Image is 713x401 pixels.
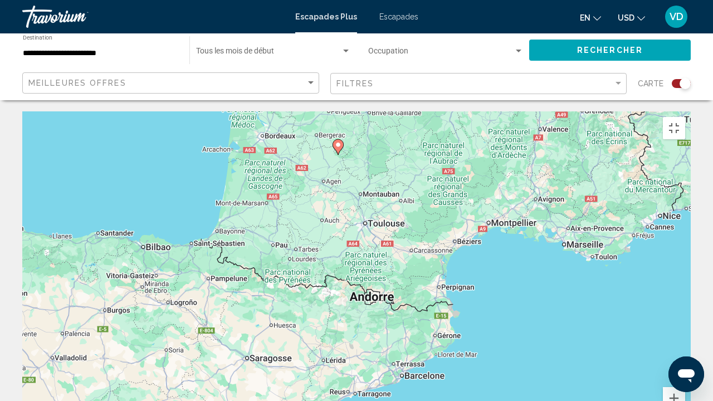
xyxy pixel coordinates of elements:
[336,79,374,88] span: Filtres
[618,13,634,22] span: USD
[638,76,663,91] span: Carte
[295,12,357,21] a: Escapades Plus
[28,79,316,88] mat-select: Trier par
[330,72,627,95] button: Filtre
[580,13,590,22] span: en
[662,5,691,28] button: Menu utilisateur
[668,356,704,392] iframe: Bouton de lancement de la fenêtre de messagerie
[28,79,126,87] span: Meilleures offres
[618,9,645,26] button: Changer de devise
[670,11,683,22] span: VD
[529,40,691,60] button: Rechercher
[663,117,685,139] button: Passer en plein écran
[580,9,601,26] button: Changer la langue
[379,12,418,21] a: Escapades
[22,6,284,28] a: Travorium
[577,46,643,55] span: Rechercher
